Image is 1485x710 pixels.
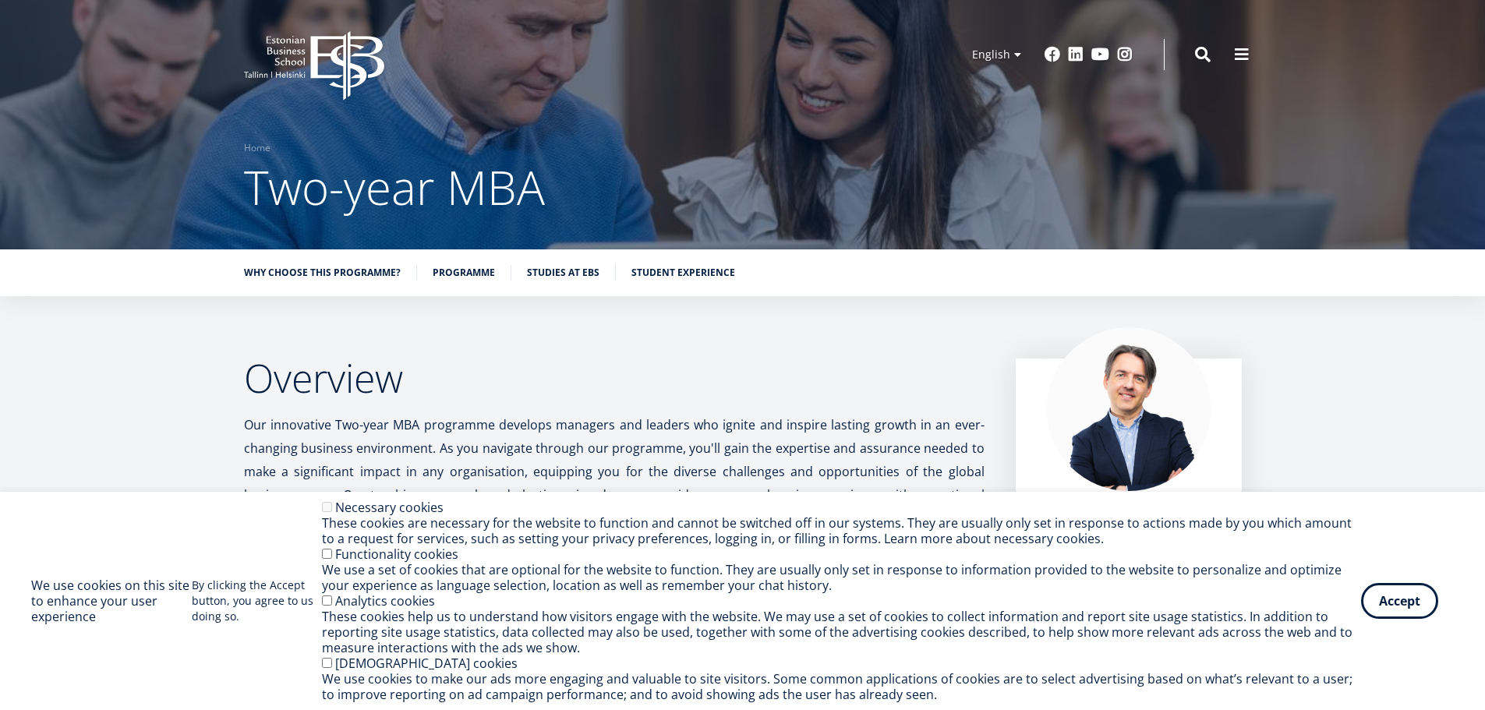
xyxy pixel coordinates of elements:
span: Two-year MBA [244,155,545,219]
a: Linkedin [1068,47,1084,62]
label: Functionality cookies [335,546,458,563]
a: Why choose this programme? [244,265,401,281]
a: Facebook [1045,47,1060,62]
p: Our innovative Two-year MBA programme develops managers and leaders who ignite and inspire lastin... [244,413,985,530]
a: Programme [433,265,495,281]
a: Youtube [1091,47,1109,62]
label: [DEMOGRAPHIC_DATA] cookies [335,655,518,672]
a: Studies at EBS [527,265,599,281]
p: By clicking the Accept button, you agree to us doing so. [192,578,322,624]
label: Necessary cookies [335,499,444,516]
div: We use a set of cookies that are optional for the website to function. They are usually only set ... [322,562,1361,593]
div: These cookies are necessary for the website to function and cannot be switched off in our systems... [322,515,1361,546]
h2: Overview [244,359,985,397]
label: Analytics cookies [335,592,435,609]
h2: We use cookies on this site to enhance your user experience [31,578,192,624]
div: We use cookies to make our ads more engaging and valuable to site visitors. Some common applicati... [322,671,1361,702]
a: Student experience [631,265,735,281]
a: Home [244,140,270,156]
a: Instagram [1117,47,1133,62]
div: These cookies help us to understand how visitors engage with the website. We may use a set of coo... [322,609,1361,655]
button: Accept [1361,583,1438,619]
img: Marko Rillo [1047,327,1211,491]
